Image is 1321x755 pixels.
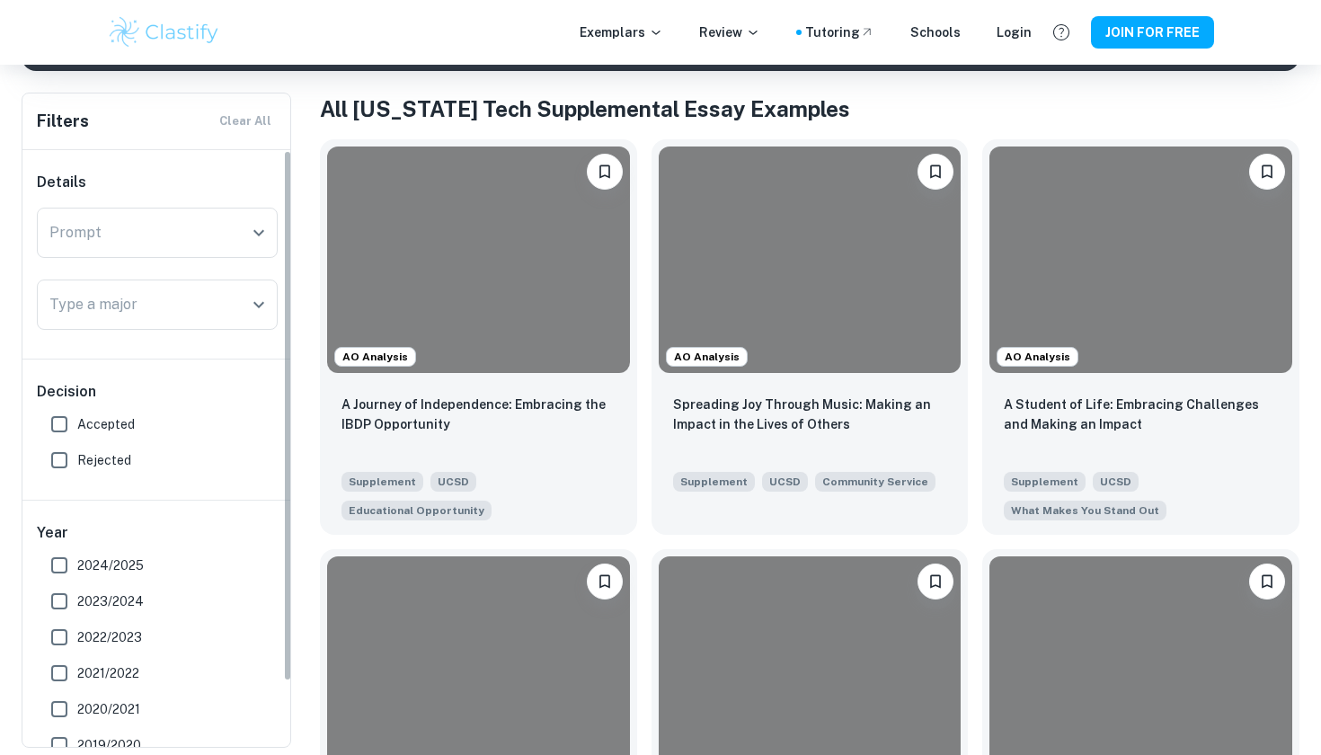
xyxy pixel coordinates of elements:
span: UCSD [762,472,808,492]
p: A Journey of Independence: Embracing the IBDP Opportunity [341,395,616,434]
button: Please log in to bookmark exemplars [1249,154,1285,190]
p: Spreading Joy Through Music: Making an Impact in the Lives of Others [673,395,947,434]
h6: Year [37,522,278,544]
span: 2024/2025 [77,555,144,575]
h6: Details [37,172,278,193]
button: Please log in to bookmark exemplars [918,154,953,190]
p: Review [699,22,760,42]
span: Beyond what has already been shared in your application, what do you believe makes you a strong c... [1004,499,1166,520]
span: Community Service [822,474,928,490]
span: 2021/2022 [77,663,139,683]
p: Exemplars [580,22,663,42]
span: 2020/2021 [77,699,140,719]
span: Supplement [1004,472,1086,492]
p: A Student of Life: Embracing Challenges and Making an Impact [1004,395,1278,434]
span: Describe how you have taken advantage of a significant educational opportunity or worked to overc... [341,499,492,520]
button: Please log in to bookmark exemplars [587,154,623,190]
span: 2022/2023 [77,627,142,647]
a: Login [997,22,1032,42]
span: AO Analysis [997,349,1077,365]
button: Open [246,292,271,317]
span: What Makes You Stand Out [1011,502,1159,519]
button: Please log in to bookmark exemplars [918,564,953,600]
a: AO AnalysisPlease log in to bookmark exemplarsSpreading Joy Through Music: Making an Impact in th... [652,139,969,535]
span: UCSD [1093,472,1139,492]
h6: Filters [37,109,89,134]
a: Tutoring [805,22,874,42]
a: AO AnalysisPlease log in to bookmark exemplarsA Journey of Independence: Embracing the IBDP Oppor... [320,139,637,535]
img: Clastify logo [107,14,221,50]
span: AO Analysis [667,349,747,365]
span: Supplement [341,472,423,492]
button: Please log in to bookmark exemplars [587,564,623,600]
span: 2019/2020 [77,735,141,755]
button: Please log in to bookmark exemplars [1249,564,1285,600]
h1: All [US_STATE] Tech Supplemental Essay Examples [320,93,1299,125]
span: Supplement [673,472,755,492]
button: JOIN FOR FREE [1091,16,1214,49]
span: 2023/2024 [77,591,144,611]
button: Open [246,220,271,245]
a: AO AnalysisPlease log in to bookmark exemplarsA Student of Life: Embracing Challenges and Making ... [982,139,1299,535]
span: Rejected [77,450,131,470]
span: UCSD [430,472,476,492]
h6: Decision [37,381,278,403]
span: Accepted [77,414,135,434]
a: Schools [910,22,961,42]
span: Educational Opportunity [349,502,484,519]
span: What have you done to make your school or your community a better place? [815,470,935,492]
button: Help and Feedback [1046,17,1077,48]
span: AO Analysis [335,349,415,365]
